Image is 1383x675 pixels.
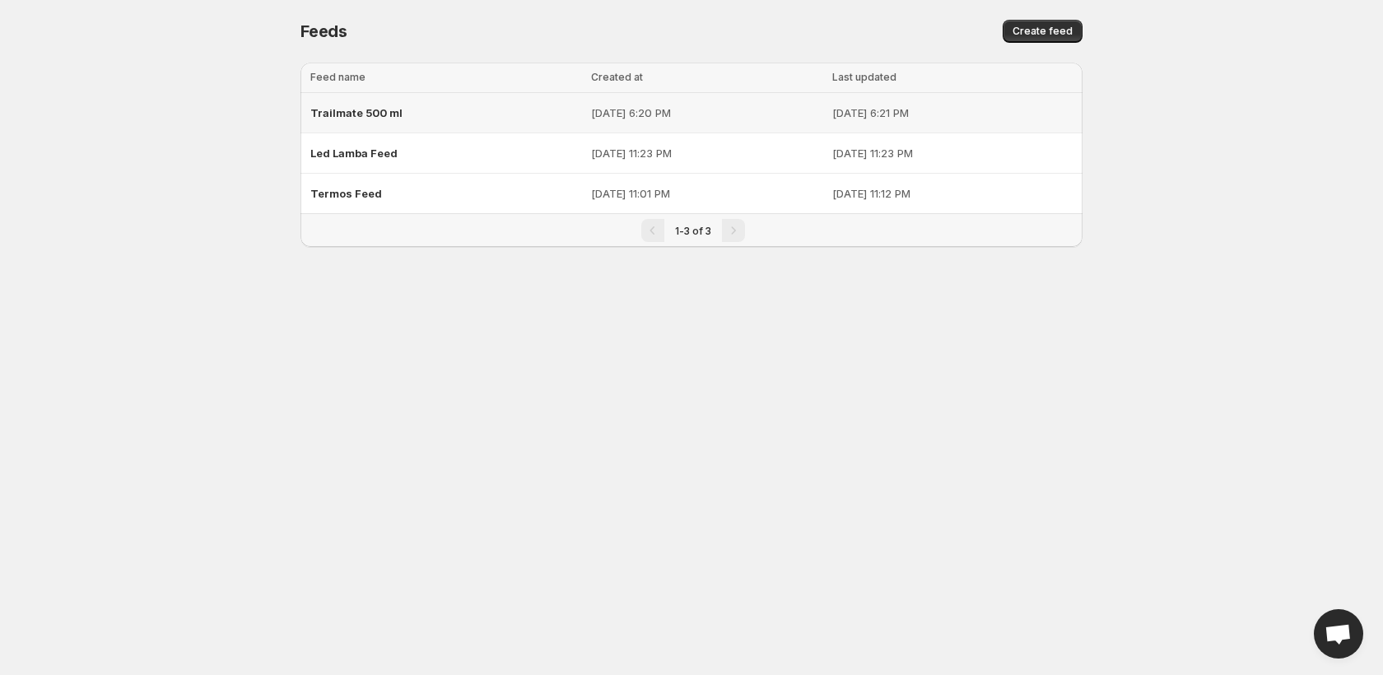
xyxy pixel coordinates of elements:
[832,185,1073,202] p: [DATE] 11:12 PM
[310,106,403,119] span: Trailmate 500 ml
[1013,25,1073,38] span: Create feed
[591,185,823,202] p: [DATE] 11:01 PM
[310,187,382,200] span: Termos Feed
[300,213,1083,247] nav: Pagination
[591,71,643,83] span: Created at
[832,71,896,83] span: Last updated
[310,147,398,160] span: Led Lamba Feed
[591,105,823,121] p: [DATE] 6:20 PM
[1314,609,1363,659] a: Open chat
[310,71,366,83] span: Feed name
[300,21,347,41] span: Feeds
[1003,20,1083,43] button: Create feed
[675,225,711,237] span: 1-3 of 3
[832,145,1073,161] p: [DATE] 11:23 PM
[832,105,1073,121] p: [DATE] 6:21 PM
[591,145,823,161] p: [DATE] 11:23 PM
